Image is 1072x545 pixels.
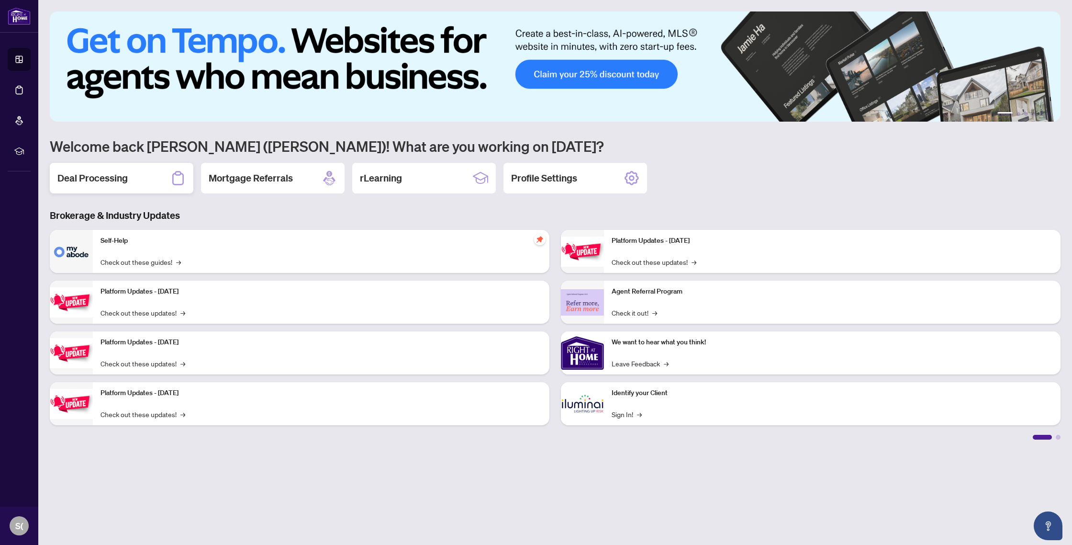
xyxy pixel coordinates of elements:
h2: Profile Settings [511,171,577,185]
button: 2 [1016,112,1020,116]
button: Open asap [1034,511,1062,540]
button: 1 [997,112,1013,116]
img: Agent Referral Program [561,289,604,316]
a: Check out these updates!→ [100,409,185,420]
button: 6 [1047,112,1051,116]
img: Slide 0 [50,11,1061,122]
button: 4 [1032,112,1036,116]
span: → [180,358,185,369]
span: → [664,358,669,369]
span: → [180,307,185,318]
p: We want to hear what you think! [612,337,1053,348]
h3: Brokerage & Industry Updates [50,209,1061,222]
span: → [180,409,185,420]
button: 3 [1024,112,1028,116]
a: Leave Feedback→ [612,358,669,369]
h2: rLearning [360,171,402,185]
img: logo [8,7,31,25]
p: Platform Updates - [DATE] [100,286,542,297]
span: → [692,257,696,267]
img: We want to hear what you think! [561,331,604,375]
p: Agent Referral Program [612,286,1053,297]
a: Check out these updates!→ [100,307,185,318]
h2: Deal Processing [57,171,128,185]
span: → [176,257,181,267]
a: Check out these guides!→ [100,257,181,267]
img: Platform Updates - July 21, 2025 [50,338,93,368]
button: 5 [1039,112,1043,116]
span: pushpin [534,234,546,245]
a: Check out these updates!→ [612,257,696,267]
img: Identify your Client [561,382,604,425]
img: Platform Updates - June 23, 2025 [561,237,604,267]
img: Self-Help [50,230,93,273]
p: Platform Updates - [DATE] [100,337,542,348]
p: Identify your Client [612,388,1053,398]
a: Sign In!→ [612,409,642,420]
h1: Welcome back [PERSON_NAME] ([PERSON_NAME])! What are you working on [DATE]? [50,137,1061,155]
span: S( [15,519,23,533]
a: Check it out!→ [612,307,657,318]
a: Check out these updates!→ [100,358,185,369]
p: Platform Updates - [DATE] [100,388,542,398]
img: Platform Updates - July 8, 2025 [50,389,93,419]
span: → [637,409,642,420]
h2: Mortgage Referrals [209,171,293,185]
p: Platform Updates - [DATE] [612,236,1053,246]
img: Platform Updates - September 16, 2025 [50,287,93,318]
span: → [652,307,657,318]
p: Self-Help [100,236,542,246]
